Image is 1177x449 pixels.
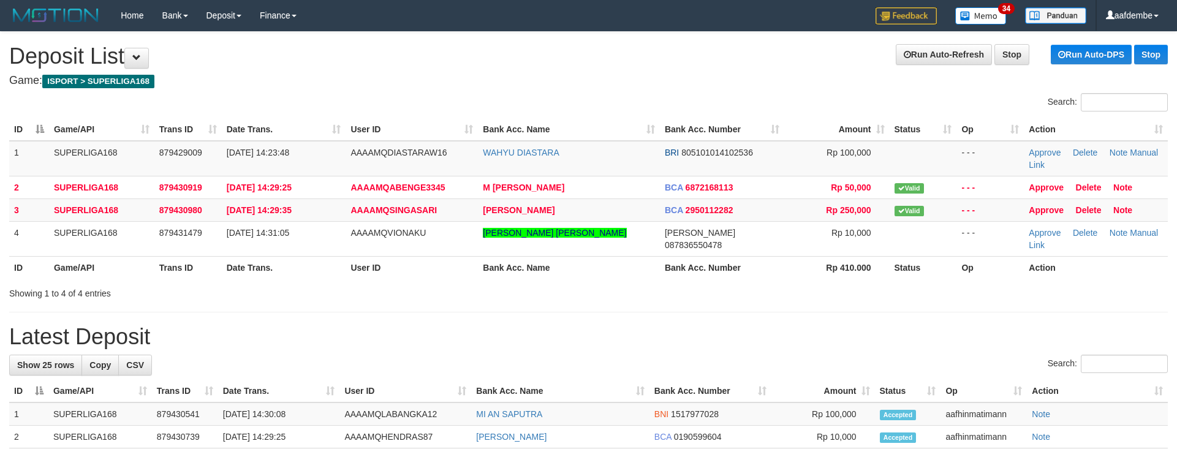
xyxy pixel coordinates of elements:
span: Rp 100,000 [827,148,871,157]
td: 1 [9,141,49,176]
span: 34 [998,3,1015,14]
th: Trans ID [154,256,222,279]
span: AAAAMQVIONAKU [350,228,426,238]
a: Manual Link [1029,148,1158,170]
th: Status: activate to sort column ascending [890,118,957,141]
th: User ID [346,256,478,279]
td: SUPERLIGA168 [49,176,154,198]
td: aafhinmatimann [940,426,1027,448]
span: ISPORT > SUPERLIGA168 [42,75,154,88]
span: BCA [665,183,683,192]
h1: Latest Deposit [9,325,1168,349]
th: Amount: activate to sort column ascending [771,380,875,402]
div: Showing 1 to 4 of 4 entries [9,282,481,300]
th: Trans ID: activate to sort column ascending [152,380,218,402]
th: Bank Acc. Number: activate to sort column ascending [660,118,784,141]
th: Op: activate to sort column ascending [956,118,1024,141]
td: 879430739 [152,426,218,448]
span: 879430919 [159,183,202,192]
label: Search: [1048,93,1168,111]
span: Copy 6872168113 to clipboard [686,183,733,192]
th: Game/API [49,256,154,279]
label: Search: [1048,355,1168,373]
input: Search: [1081,93,1168,111]
a: Stop [1134,45,1168,64]
span: BNI [654,409,668,419]
span: Copy 0190599604 to clipboard [674,432,722,442]
span: BCA [665,205,683,215]
th: Game/API: activate to sort column ascending [48,380,152,402]
span: Show 25 rows [17,360,74,370]
a: Delete [1073,148,1097,157]
a: Note [1110,148,1128,157]
h4: Game: [9,75,1168,87]
td: [DATE] 14:29:25 [218,426,340,448]
a: Approve [1029,228,1061,238]
th: Action: activate to sort column ascending [1024,118,1168,141]
a: [PERSON_NAME] [PERSON_NAME] [483,228,626,238]
td: - - - [956,221,1024,256]
th: ID: activate to sort column descending [9,380,48,402]
a: MI AN SAPUTRA [476,409,542,419]
span: [DATE] 14:29:35 [227,205,292,215]
a: Approve [1029,183,1064,192]
th: Date Trans.: activate to sort column ascending [222,118,346,141]
a: Delete [1073,228,1097,238]
td: Rp 10,000 [771,426,875,448]
a: M [PERSON_NAME] [483,183,564,192]
td: - - - [956,198,1024,221]
img: MOTION_logo.png [9,6,102,25]
span: AAAAMQABENGE3345 [350,183,445,192]
span: AAAAMQDIASTARAW16 [350,148,447,157]
td: SUPERLIGA168 [48,426,152,448]
a: [PERSON_NAME] [476,432,547,442]
th: Trans ID: activate to sort column ascending [154,118,222,141]
th: Bank Acc. Name: activate to sort column ascending [478,118,660,141]
td: 4 [9,221,49,256]
td: - - - [956,141,1024,176]
td: 879430541 [152,402,218,426]
span: Copy 2950112282 to clipboard [686,205,733,215]
td: 2 [9,176,49,198]
td: SUPERLIGA168 [49,141,154,176]
a: Approve [1029,148,1061,157]
td: SUPERLIGA168 [49,221,154,256]
a: Note [1032,432,1050,442]
a: Approve [1029,205,1064,215]
td: AAAAMQHENDRAS87 [339,426,471,448]
td: AAAAMQLABANGKA12 [339,402,471,426]
td: aafhinmatimann [940,402,1027,426]
h1: Deposit List [9,44,1168,69]
th: Op: activate to sort column ascending [940,380,1027,402]
th: Status: activate to sort column ascending [875,380,941,402]
span: Rp 50,000 [831,183,871,192]
a: Show 25 rows [9,355,82,375]
td: SUPERLIGA168 [48,402,152,426]
a: Note [1032,409,1050,419]
span: AAAAMQSINGASARI [350,205,437,215]
span: 879431479 [159,228,202,238]
th: Bank Acc. Name: activate to sort column ascending [471,380,649,402]
th: ID: activate to sort column descending [9,118,49,141]
a: WAHYU DIASTARA [483,148,559,157]
span: Rp 10,000 [831,228,871,238]
span: Copy 805101014102536 to clipboard [681,148,753,157]
img: panduan.png [1025,7,1086,24]
img: Button%20Memo.svg [955,7,1007,25]
a: [PERSON_NAME] [483,205,554,215]
th: Action [1024,256,1168,279]
th: Date Trans.: activate to sort column ascending [218,380,340,402]
th: Op [956,256,1024,279]
th: Amount: activate to sort column ascending [784,118,890,141]
span: Copy 087836550478 to clipboard [665,240,722,250]
th: Game/API: activate to sort column ascending [49,118,154,141]
span: [PERSON_NAME] [665,228,735,238]
span: [DATE] 14:29:25 [227,183,292,192]
th: Action: activate to sort column ascending [1027,380,1168,402]
td: 3 [9,198,49,221]
span: 879429009 [159,148,202,157]
th: User ID: activate to sort column ascending [339,380,471,402]
td: - - - [956,176,1024,198]
th: Bank Acc. Number [660,256,784,279]
a: Delete [1076,183,1102,192]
